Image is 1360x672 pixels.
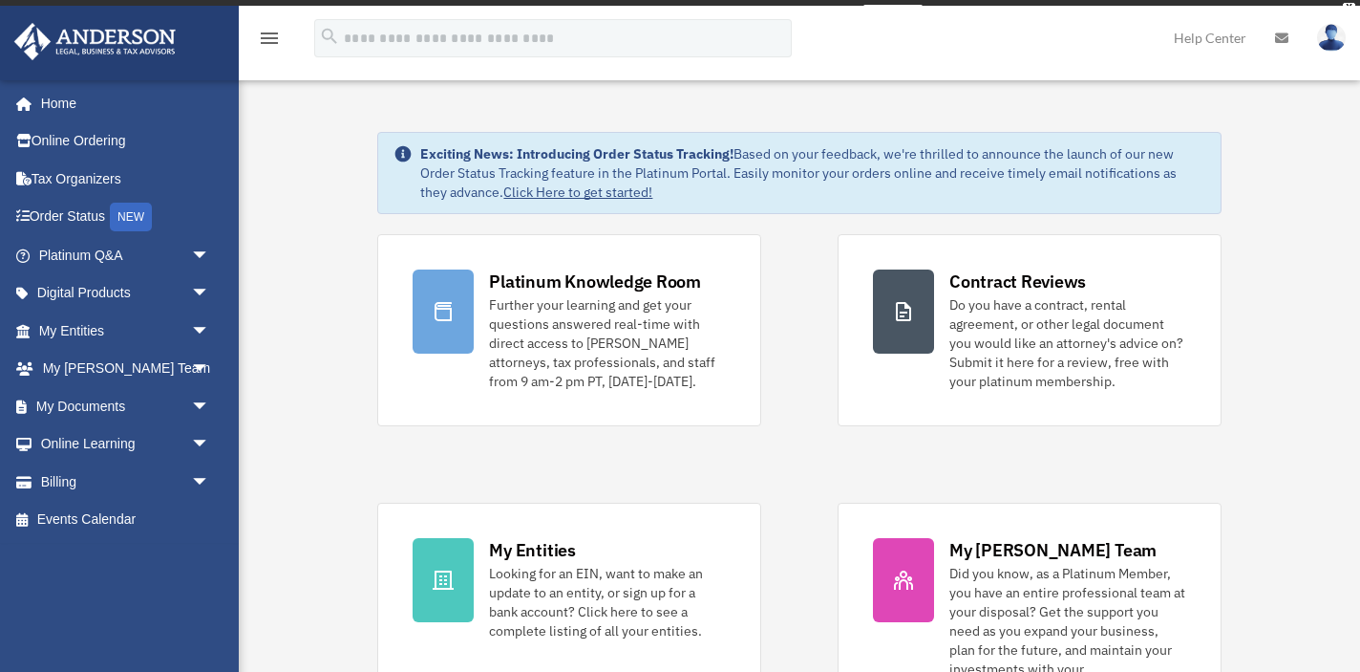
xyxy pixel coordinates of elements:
[258,33,281,50] a: menu
[191,387,229,426] span: arrow_drop_down
[191,463,229,502] span: arrow_drop_down
[949,270,1086,293] div: Contract Reviews
[863,5,923,28] a: survey
[13,84,229,122] a: Home
[489,295,726,391] div: Further your learning and get your questions answered real-time with direct access to [PERSON_NAM...
[258,27,281,50] i: menu
[1343,3,1355,14] div: close
[9,23,181,60] img: Anderson Advisors Platinum Portal
[191,425,229,465] span: arrow_drop_down
[13,312,239,350] a: My Entitiesarrow_drop_down
[13,501,239,539] a: Events Calendar
[1317,24,1346,52] img: User Pic
[13,425,239,464] a: Online Learningarrow_drop_down
[110,203,152,231] div: NEW
[489,538,575,562] div: My Entities
[191,312,229,351] span: arrow_drop_down
[13,463,239,501] a: Billingarrow_drop_down
[949,538,1157,562] div: My [PERSON_NAME] Team
[420,144,1204,202] div: Based on your feedback, we're thrilled to announce the launch of our new Order Status Tracking fe...
[191,236,229,275] span: arrow_drop_down
[319,26,340,47] i: search
[13,122,239,161] a: Online Ordering
[437,5,855,28] div: Get a chance to win 6 months of Platinum for free just by filling out this
[191,274,229,314] span: arrow_drop_down
[191,350,229,389] span: arrow_drop_down
[13,387,239,425] a: My Documentsarrow_drop_down
[13,160,239,198] a: Tax Organizers
[420,145,733,163] strong: Exciting News: Introducing Order Status Tracking!
[13,236,239,274] a: Platinum Q&Aarrow_drop_down
[489,564,726,640] div: Looking for an EIN, want to make an update to an entity, or sign up for a bank account? Click her...
[503,184,652,201] a: Click Here to get started!
[377,234,761,426] a: Platinum Knowledge Room Further your learning and get your questions answered real-time with dire...
[838,234,1222,426] a: Contract Reviews Do you have a contract, rental agreement, or other legal document you would like...
[13,274,239,313] a: Digital Productsarrow_drop_down
[949,295,1186,391] div: Do you have a contract, rental agreement, or other legal document you would like an attorney's ad...
[13,198,239,237] a: Order StatusNEW
[489,270,701,293] div: Platinum Knowledge Room
[13,350,239,388] a: My [PERSON_NAME] Teamarrow_drop_down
